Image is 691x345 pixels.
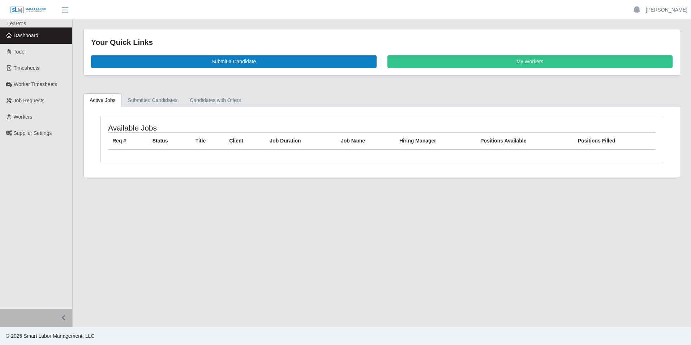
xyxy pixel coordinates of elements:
a: Active Jobs [83,93,122,107]
a: Candidates with Offers [184,93,247,107]
span: Dashboard [14,33,39,38]
span: Supplier Settings [14,130,52,136]
a: Submit a Candidate [91,55,377,68]
span: LeaPros [7,21,26,26]
th: Hiring Manager [395,132,476,149]
a: My Workers [387,55,673,68]
th: Positions Filled [574,132,656,149]
a: Submitted Candidates [122,93,184,107]
h4: Available Jobs [108,123,330,132]
span: © 2025 Smart Labor Management, LLC [6,333,94,339]
th: Job Name [336,132,395,149]
th: Status [148,132,191,149]
img: SLM Logo [10,6,46,14]
th: Positions Available [476,132,574,149]
th: Title [191,132,225,149]
span: Timesheets [14,65,40,71]
th: Job Duration [265,132,336,149]
a: [PERSON_NAME] [646,6,687,14]
span: Todo [14,49,25,55]
div: Your Quick Links [91,37,673,48]
span: Worker Timesheets [14,81,57,87]
th: Req # [108,132,148,149]
th: Client [225,132,265,149]
span: Workers [14,114,33,120]
span: Job Requests [14,98,45,103]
